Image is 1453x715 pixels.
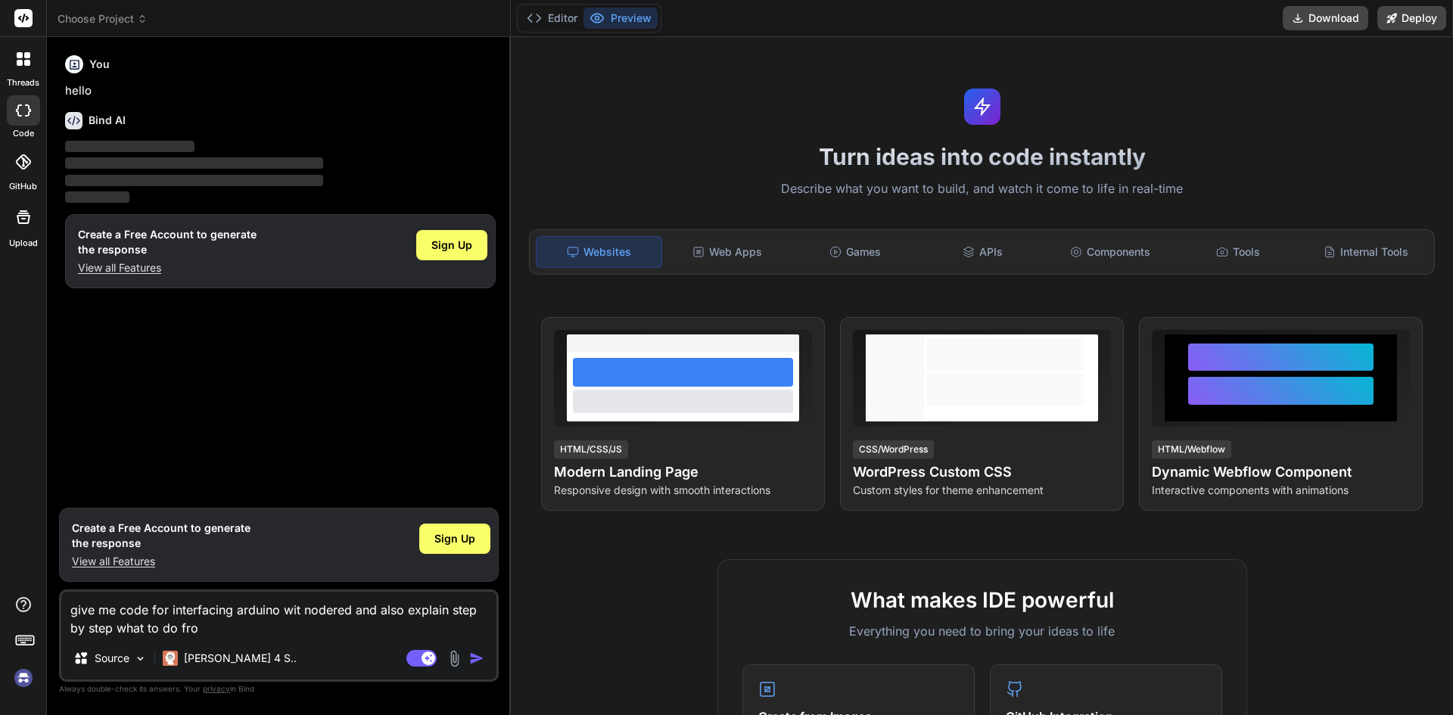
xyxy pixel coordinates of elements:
p: [PERSON_NAME] 4 S.. [184,651,297,666]
div: APIs [920,236,1045,268]
span: ‌ [65,191,129,203]
h6: Bind AI [89,113,126,128]
span: ‌ [65,157,323,169]
div: Games [793,236,918,268]
div: Websites [536,236,662,268]
span: Choose Project [58,11,148,26]
img: signin [11,665,36,691]
img: attachment [446,650,463,667]
p: hello [65,82,496,100]
div: Components [1048,236,1173,268]
h4: Modern Landing Page [554,462,812,483]
img: icon [469,651,484,666]
label: Upload [9,237,38,250]
p: View all Features [78,260,257,275]
h6: You [89,57,110,72]
textarea: give me code for interfacing arduino wit nodered and also explain step by step what to do fr [61,592,496,637]
p: Interactive components with animations [1152,483,1410,498]
span: Sign Up [431,238,472,253]
p: Source [95,651,129,666]
div: HTML/Webflow [1152,440,1231,459]
img: Claude 4 Sonnet [163,651,178,666]
h4: WordPress Custom CSS [853,462,1111,483]
p: View all Features [72,554,250,569]
h1: Create a Free Account to generate the response [78,227,257,257]
h1: Create a Free Account to generate the response [72,521,250,551]
p: Everything you need to bring your ideas to life [742,622,1222,640]
div: Web Apps [665,236,790,268]
div: Tools [1176,236,1301,268]
p: Responsive design with smooth interactions [554,483,812,498]
label: threads [7,76,39,89]
p: Describe what you want to build, and watch it come to life in real-time [520,179,1444,199]
h1: Turn ideas into code instantly [520,143,1444,170]
span: Sign Up [434,531,475,546]
span: ‌ [65,141,194,152]
label: code [13,127,34,140]
button: Editor [521,8,583,29]
div: CSS/WordPress [853,440,934,459]
label: GitHub [9,180,37,193]
p: Custom styles for theme enhancement [853,483,1111,498]
button: Deploy [1377,6,1446,30]
h4: Dynamic Webflow Component [1152,462,1410,483]
button: Preview [583,8,658,29]
div: Internal Tools [1303,236,1428,268]
img: Pick Models [134,652,147,665]
span: privacy [203,684,230,693]
h2: What makes IDE powerful [742,584,1222,616]
button: Download [1283,6,1368,30]
div: HTML/CSS/JS [554,440,628,459]
p: Always double-check its answers. Your in Bind [59,682,499,696]
span: ‌ [65,175,323,186]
